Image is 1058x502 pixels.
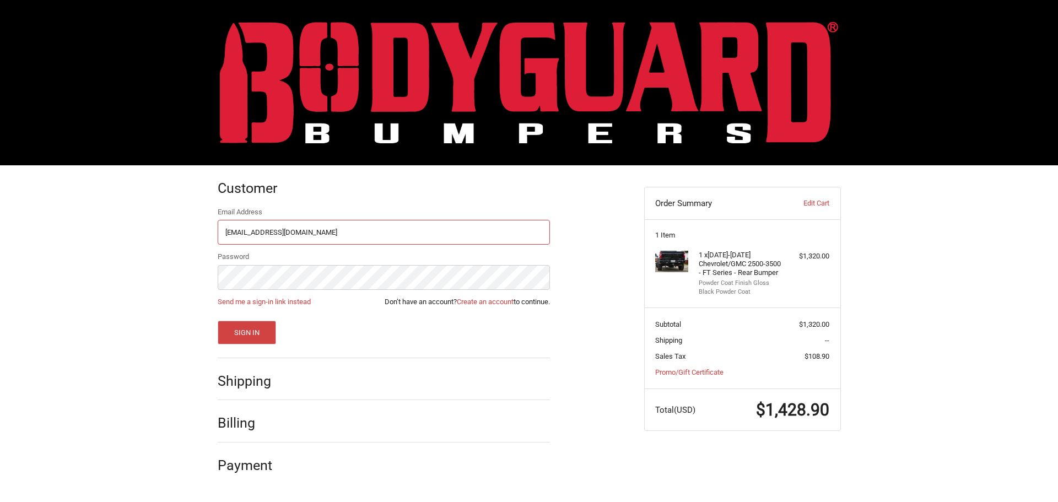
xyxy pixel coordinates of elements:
[699,279,783,297] li: Powder Coat Finish Gloss Black Powder Coat
[775,198,829,209] a: Edit Cart
[218,414,282,431] h2: Billing
[457,298,514,306] a: Create an account
[699,251,783,278] h4: 1 x [DATE]-[DATE] Chevrolet/GMC 2500-3500 - FT Series - Rear Bumper
[385,296,550,307] span: Don’t have an account? to continue.
[805,352,829,360] span: $108.90
[220,21,838,143] img: BODYGUARD BUMPERS
[218,298,311,306] a: Send me a sign-in link instead
[218,180,282,197] h2: Customer
[655,368,724,376] a: Promo/Gift Certificate
[218,251,550,262] label: Password
[655,336,682,344] span: Shipping
[655,405,695,415] span: Total (USD)
[786,251,829,262] div: $1,320.00
[655,320,681,328] span: Subtotal
[218,321,277,344] button: Sign In
[655,352,685,360] span: Sales Tax
[218,207,550,218] label: Email Address
[655,231,829,240] h3: 1 Item
[756,400,829,419] span: $1,428.90
[825,336,829,344] span: --
[218,373,282,390] h2: Shipping
[799,320,829,328] span: $1,320.00
[655,198,775,209] h3: Order Summary
[218,457,282,474] h2: Payment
